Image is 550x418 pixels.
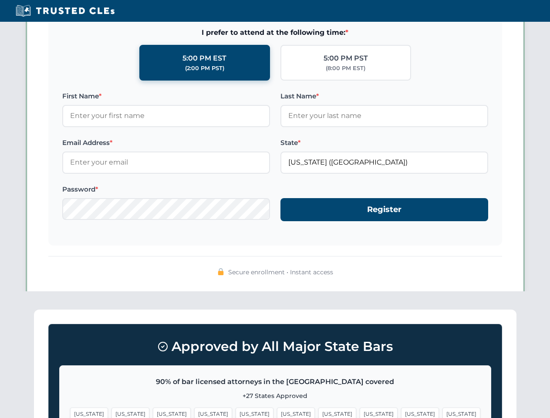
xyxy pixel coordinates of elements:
[13,4,117,17] img: Trusted CLEs
[280,152,488,173] input: Florida (FL)
[217,268,224,275] img: 🔒
[62,184,270,195] label: Password
[228,267,333,277] span: Secure enrollment • Instant access
[185,64,224,73] div: (2:00 PM PST)
[62,27,488,38] span: I prefer to attend at the following time:
[326,64,365,73] div: (8:00 PM EST)
[280,198,488,221] button: Register
[280,138,488,148] label: State
[62,138,270,148] label: Email Address
[70,391,480,401] p: +27 States Approved
[182,53,226,64] div: 5:00 PM EST
[70,376,480,388] p: 90% of bar licensed attorneys in the [GEOGRAPHIC_DATA] covered
[62,105,270,127] input: Enter your first name
[62,91,270,101] label: First Name
[280,91,488,101] label: Last Name
[62,152,270,173] input: Enter your email
[280,105,488,127] input: Enter your last name
[324,53,368,64] div: 5:00 PM PST
[59,335,491,358] h3: Approved by All Major State Bars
